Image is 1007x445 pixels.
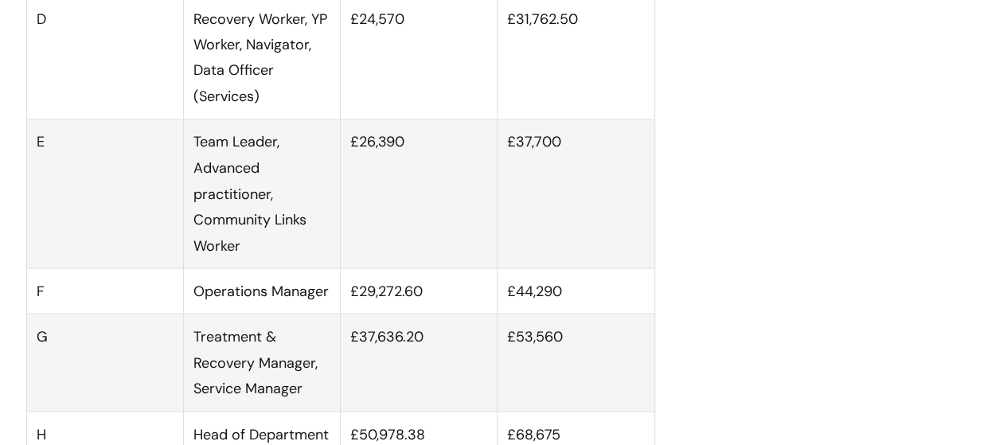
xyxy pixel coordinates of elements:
td: £26,390 [341,119,498,268]
td: £37,636.20 [341,314,498,411]
td: Team Leader, Advanced practitioner, Community Links Worker [183,119,340,268]
td: £37,700 [498,119,654,268]
td: £29,272.60 [341,268,498,314]
td: E [26,119,183,268]
td: Treatment & Recovery Manager, Service Manager [183,314,340,411]
td: G [26,314,183,411]
td: F [26,268,183,314]
td: Operations Manager [183,268,340,314]
td: £44,290 [498,268,654,314]
td: £53,560 [498,314,654,411]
